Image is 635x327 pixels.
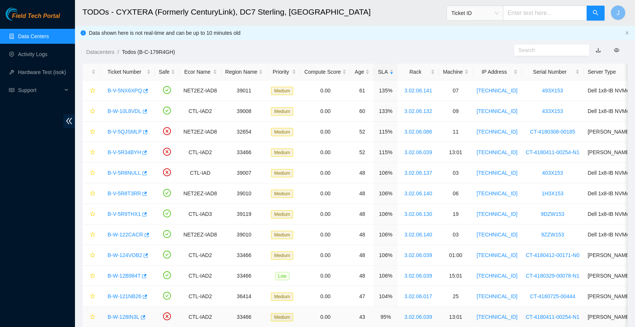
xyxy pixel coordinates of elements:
[300,266,350,286] td: 0.00
[374,266,397,286] td: 106%
[530,129,575,135] a: CT-4180308-00185
[350,80,374,101] td: 61
[404,108,432,114] a: 3.02.06.132
[350,286,374,307] td: 47
[87,249,96,261] button: star
[221,163,267,183] td: 39007
[404,293,432,299] a: 3.02.06.017
[90,191,95,197] span: star
[439,163,473,183] td: 03
[221,286,267,307] td: 36414
[163,271,171,279] span: check-circle
[6,13,60,23] a: Akamai TechnologiesField Tech Portal
[542,108,563,114] a: 433X153
[477,273,518,279] a: [TECHNICAL_ID]
[271,87,293,95] span: Medium
[404,252,432,258] a: 3.02.06.039
[163,189,171,197] span: check-circle
[439,183,473,204] td: 06
[404,314,432,320] a: 3.02.06.039
[530,293,575,299] a: CT-4160725-00444
[271,293,293,301] span: Medium
[404,170,432,176] a: 3.02.06.137
[374,142,397,163] td: 115%
[404,273,432,279] a: 3.02.06.039
[477,293,518,299] a: [TECHNICAL_ID]
[90,109,95,114] span: star
[90,170,95,176] span: star
[477,149,518,155] a: [TECHNICAL_ID]
[404,88,432,94] a: 3.02.06.141
[477,252,518,258] a: [TECHNICAL_ID]
[518,46,579,54] input: Search
[108,293,141,299] a: B-W-121NB26
[86,49,114,55] a: Datacenters
[611,5,626,20] button: J
[404,129,432,135] a: 3.02.06.086
[179,245,221,266] td: CTL-IAD2
[404,211,432,217] a: 3.02.06.130
[300,183,350,204] td: 0.00
[439,101,473,122] td: 09
[221,204,267,224] td: 39119
[221,80,267,101] td: 39011
[614,48,619,53] span: eye
[271,149,293,157] span: Medium
[596,47,601,53] a: download
[108,129,142,135] a: B-V-5QJSMLP
[87,270,96,282] button: star
[542,88,563,94] a: 493X153
[451,7,499,19] span: Ticket ID
[350,245,374,266] td: 48
[374,163,397,183] td: 106%
[271,231,293,239] span: Medium
[163,230,171,238] span: check-circle
[108,314,139,320] a: B-W-128IN3L
[87,126,96,138] button: star
[526,252,580,258] a: CT-4180412-00171-N0
[108,170,141,176] a: B-V-5R8NULL
[271,210,293,218] span: Medium
[163,148,171,156] span: close-circle
[108,232,143,238] a: B-W-122CACR
[90,150,95,156] span: star
[117,49,119,55] span: /
[404,232,432,238] a: 3.02.06.140
[18,51,48,57] a: Activity Logs
[179,204,221,224] td: CTL-IAD3
[542,170,563,176] a: 403X153
[221,101,267,122] td: 39008
[477,314,518,320] a: [TECHNICAL_ID]
[87,187,96,199] button: star
[300,245,350,266] td: 0.00
[300,204,350,224] td: 0.00
[221,224,267,245] td: 39010
[439,204,473,224] td: 19
[18,33,49,39] a: Data Centers
[300,142,350,163] td: 0.00
[374,286,397,307] td: 104%
[90,129,95,135] span: star
[350,101,374,122] td: 60
[163,210,171,217] span: check-circle
[300,80,350,101] td: 0.00
[439,286,473,307] td: 25
[477,170,518,176] a: [TECHNICAL_ID]
[350,266,374,286] td: 48
[221,142,267,163] td: 33466
[374,204,397,224] td: 106%
[541,211,565,217] a: 9DZW153
[625,31,629,36] button: close
[503,6,587,21] input: Enter text here...
[163,168,171,176] span: close-circle
[350,224,374,245] td: 48
[300,122,350,142] td: 0.00
[477,129,518,135] a: [TECHNICAL_ID]
[18,83,62,98] span: Support
[108,108,141,114] a: B-W-10L8VDL
[404,190,432,196] a: 3.02.06.140
[271,251,293,260] span: Medium
[374,122,397,142] td: 115%
[108,88,142,94] a: B-V-5NX6XPQ
[90,253,95,259] span: star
